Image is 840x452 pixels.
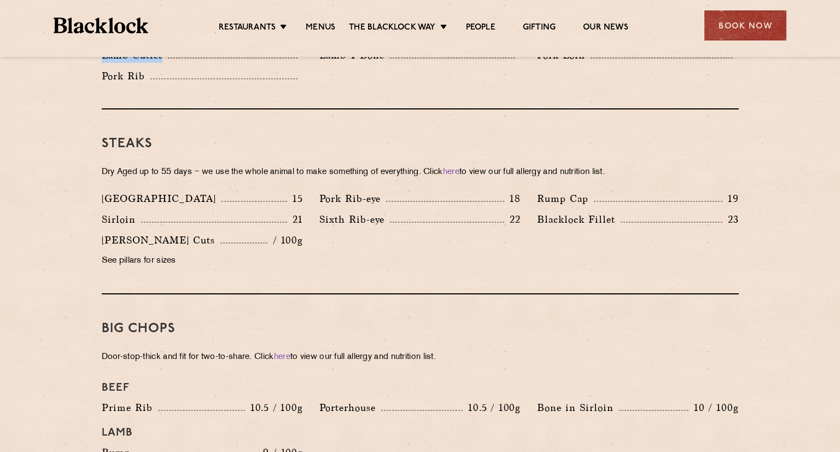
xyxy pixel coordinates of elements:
[443,168,459,176] a: here
[319,212,390,227] p: Sixth Rib-eye
[287,192,303,206] p: 15
[102,191,221,206] p: [GEOGRAPHIC_DATA]
[319,191,386,206] p: Pork Rib-eye
[274,353,290,361] a: here
[466,22,495,34] a: People
[102,253,303,269] p: See pillars for sizes
[102,350,739,365] p: Door-stop-thick and fit for two-to-share. Click to view our full allergy and nutrition list.
[102,426,739,439] h4: Lamb
[722,192,739,206] p: 19
[102,322,739,336] h3: Big Chops
[267,233,303,247] p: / 100g
[102,233,220,248] p: [PERSON_NAME] Cuts
[689,401,738,415] p: 10 / 100g
[537,400,619,415] p: Bone in Sirloin
[102,212,141,227] p: Sirloin
[54,18,148,33] img: BL_Textured_Logo-footer-cropped.svg
[349,22,435,34] a: The Blacklock Way
[504,192,521,206] p: 18
[504,212,521,227] p: 22
[102,68,150,84] p: Pork Rib
[463,401,521,415] p: 10.5 / 100g
[245,401,303,415] p: 10.5 / 100g
[722,212,739,227] p: 23
[287,212,303,227] p: 21
[537,191,594,206] p: Rump Cap
[219,22,276,34] a: Restaurants
[583,22,628,34] a: Our News
[306,22,335,34] a: Menus
[102,137,739,151] h3: Steaks
[102,165,739,180] p: Dry Aged up to 55 days − we use the whole animal to make something of everything. Click to view o...
[319,400,381,415] p: Porterhouse
[704,10,786,40] div: Book Now
[523,22,556,34] a: Gifting
[102,381,739,395] h4: Beef
[537,212,621,227] p: Blacklock Fillet
[102,400,158,415] p: Prime Rib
